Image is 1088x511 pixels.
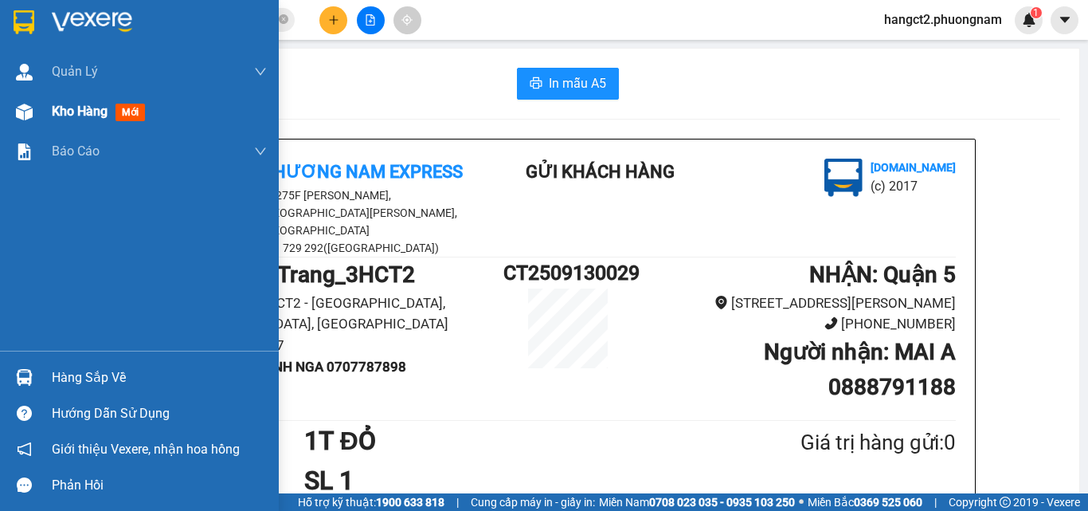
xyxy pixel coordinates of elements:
span: hangct2.phuongnam [871,10,1015,29]
span: down [254,145,267,158]
span: Quản Lý [52,61,98,81]
img: warehouse-icon [16,369,33,386]
img: icon-new-feature [1022,13,1036,27]
li: 3H chung cư CT2 - [GEOGRAPHIC_DATA], [GEOGRAPHIC_DATA], [GEOGRAPHIC_DATA] [180,293,503,335]
b: NHẬN : Quận 5 [809,261,956,288]
span: Hỗ trợ kỹ thuật: [298,493,444,511]
span: plus [328,14,339,26]
span: | [934,493,937,511]
span: close-circle [279,13,288,28]
div: Giá trị hàng gửi: 0 [723,426,956,459]
span: file-add [365,14,376,26]
li: 02583525657 [180,335,503,356]
img: logo.jpg [173,20,211,58]
li: [PHONE_NUMBER] [632,313,956,335]
b: Phương Nam Express [262,162,463,182]
span: Giới thiệu Vexere, nhận hoa hồng [52,439,240,459]
b: [DOMAIN_NAME] [871,161,956,174]
span: close-circle [279,14,288,24]
strong: 1900 633 818 [376,496,444,509]
sup: 1 [1031,7,1042,18]
li: 275F [PERSON_NAME], [GEOGRAPHIC_DATA][PERSON_NAME], [GEOGRAPHIC_DATA] [180,187,467,239]
strong: 0369 525 060 [854,496,922,509]
span: | [456,493,459,511]
span: In mẫu A5 [549,73,606,93]
button: aim [393,6,421,34]
h1: 1T ĐỎ [304,421,723,461]
h1: SL 1 [304,461,723,501]
span: Miền Bắc [808,493,922,511]
li: [STREET_ADDRESS][PERSON_NAME] [632,293,956,314]
img: logo.jpg [824,159,863,197]
span: Cung cấp máy in - giấy in: [471,493,595,511]
span: Báo cáo [52,141,100,161]
span: phone [824,316,838,330]
span: Miền Nam [599,493,795,511]
span: notification [17,442,32,457]
b: Gửi khách hàng [526,162,675,182]
span: 1 [1033,7,1039,18]
img: logo-vxr [14,10,34,34]
b: [DOMAIN_NAME] [134,61,219,73]
li: (c) 2017 [134,76,219,96]
div: Hàng sắp về [52,366,267,390]
span: Kho hàng [52,104,108,119]
button: caret-down [1051,6,1078,34]
span: message [17,478,32,493]
span: caret-down [1058,13,1072,27]
img: warehouse-icon [16,104,33,120]
strong: 0708 023 035 - 0935 103 250 [649,496,795,509]
img: solution-icon [16,143,33,160]
span: copyright [1000,497,1011,508]
span: mới [115,104,145,121]
b: Gửi khách hàng [98,23,158,98]
button: plus [319,6,347,34]
span: environment [714,296,728,309]
button: printerIn mẫu A5 [517,68,619,100]
li: (c) 2017 [871,176,956,196]
li: 1900 6519 - 0911 729 292([GEOGRAPHIC_DATA]) [180,239,467,257]
b: GỬI : Nha Trang_3HCT2 [180,261,415,288]
span: printer [530,77,542,92]
div: Hướng dẫn sử dụng [52,402,267,426]
span: down [254,65,267,78]
img: warehouse-icon [16,64,33,81]
div: Phản hồi [52,474,267,497]
span: aim [401,14,413,26]
span: question-circle [17,406,32,421]
button: file-add [357,6,385,34]
span: ⚪️ [799,499,804,505]
b: Người nhận : MAI A 0888791188 [764,339,956,400]
b: Phương Nam Express [20,103,88,206]
b: Người gửi : THANH NGA 0707787898 [180,359,406,375]
h1: CT2509130029 [503,257,632,289]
